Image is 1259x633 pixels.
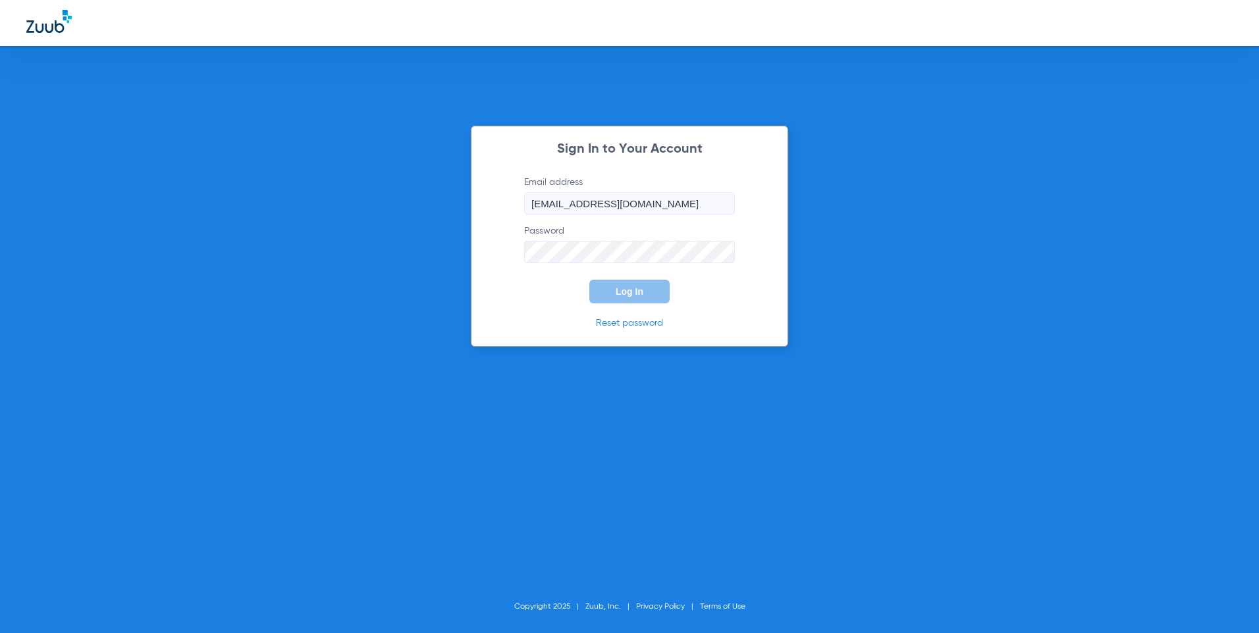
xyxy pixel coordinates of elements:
[616,286,643,297] span: Log In
[514,600,585,613] li: Copyright 2025
[636,603,685,611] a: Privacy Policy
[589,280,670,303] button: Log In
[504,143,755,156] h2: Sign In to Your Account
[26,10,72,33] img: Zuub Logo
[524,241,735,263] input: Password
[700,603,745,611] a: Terms of Use
[524,176,735,215] label: Email address
[524,224,735,263] label: Password
[585,600,636,613] li: Zuub, Inc.
[596,318,663,328] a: Reset password
[524,192,735,215] input: Email address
